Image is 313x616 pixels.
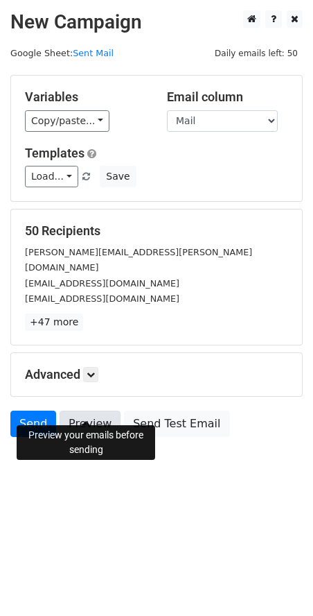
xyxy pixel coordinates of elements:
[100,166,136,187] button: Save
[10,48,114,58] small: Google Sheet:
[244,549,313,616] iframe: Chat Widget
[25,110,109,132] a: Copy/paste...
[25,367,288,382] h5: Advanced
[25,314,83,331] a: +47 more
[124,411,229,437] a: Send Test Email
[25,247,252,273] small: [PERSON_NAME][EMAIL_ADDRESS][PERSON_NAME][DOMAIN_NAME]
[25,223,288,239] h5: 50 Recipients
[25,278,179,289] small: [EMAIL_ADDRESS][DOMAIN_NAME]
[73,48,114,58] a: Sent Mail
[10,10,303,34] h2: New Campaign
[210,48,303,58] a: Daily emails left: 50
[17,425,155,460] div: Preview your emails before sending
[25,146,84,160] a: Templates
[25,89,146,105] h5: Variables
[60,411,120,437] a: Preview
[25,293,179,304] small: [EMAIL_ADDRESS][DOMAIN_NAME]
[10,411,56,437] a: Send
[167,89,288,105] h5: Email column
[210,46,303,61] span: Daily emails left: 50
[25,166,78,187] a: Load...
[244,549,313,616] div: 聊天小工具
